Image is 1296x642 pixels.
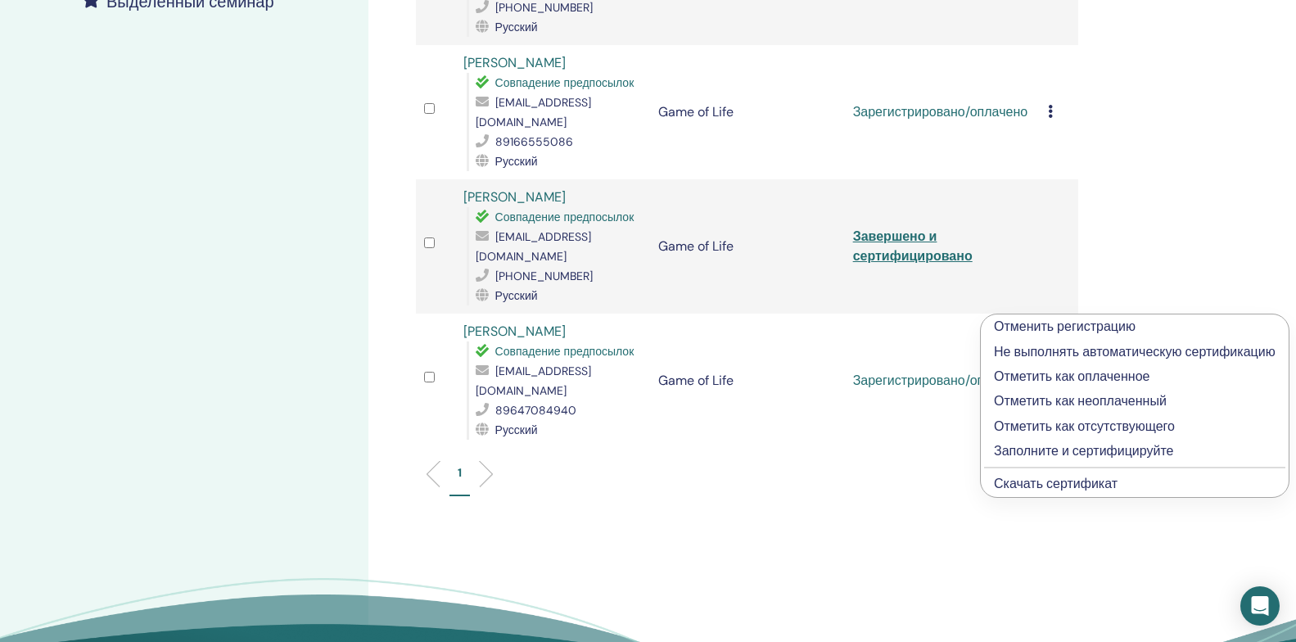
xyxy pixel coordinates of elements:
td: Game of Life [650,179,845,314]
span: Русский [495,423,538,437]
span: Русский [495,288,538,303]
a: [PERSON_NAME] [463,188,566,206]
div: Open Intercom Messenger [1240,586,1280,626]
span: Русский [495,20,538,34]
p: Отменить регистрацию [994,317,1276,337]
span: [PHONE_NUMBER] [495,269,593,283]
span: Русский [495,154,538,169]
td: Game of Life [650,45,845,179]
span: Совпадение предпосылок [495,210,634,224]
a: Завершено и сертифицировано [853,228,973,264]
td: Game of Life [650,314,845,448]
span: 89166555086 [495,134,573,149]
a: Скачать сертификат [994,475,1118,492]
a: [PERSON_NAME] [463,323,566,340]
p: Отметить как оплаченное [994,367,1276,387]
a: [PERSON_NAME] [463,54,566,71]
span: Совпадение предпосылок [495,344,634,359]
p: Отметить как отсутствующего [994,417,1276,436]
p: Отметить как неоплаченный [994,391,1276,411]
p: Заполните и сертифицируйте [994,441,1276,461]
span: [EMAIL_ADDRESS][DOMAIN_NAME] [476,364,591,398]
span: [EMAIL_ADDRESS][DOMAIN_NAME] [476,229,591,264]
p: Не выполнять автоматическую сертификацию [994,342,1276,362]
span: Совпадение предпосылок [495,75,634,90]
p: 1 [458,464,462,481]
span: 89647084940 [495,403,576,418]
span: [EMAIL_ADDRESS][DOMAIN_NAME] [476,95,591,129]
